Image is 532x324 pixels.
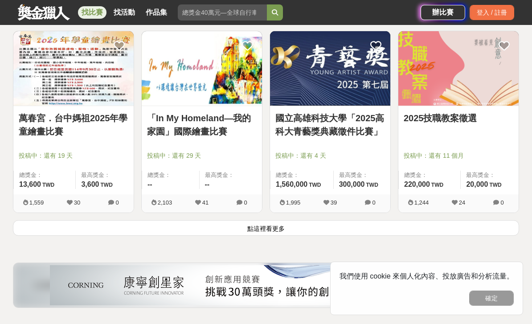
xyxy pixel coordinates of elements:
span: 0 [372,199,375,206]
span: 3,600 [81,180,99,188]
span: 最高獎金： [81,171,128,180]
span: 1,995 [286,199,301,206]
a: 作品集 [142,6,171,19]
span: 最高獎金： [466,171,513,180]
span: 2,103 [158,199,172,206]
span: TWD [489,182,501,188]
img: Cover Image [270,31,390,106]
a: 萬春宮．台中媽祖2025年學童繪畫比賽 [19,111,128,138]
span: TWD [366,182,378,188]
div: 登入 / 註冊 [470,5,514,20]
span: 總獎金： [404,171,455,180]
a: 2025技職教案徵選 [404,111,513,125]
span: TWD [42,182,54,188]
span: 投稿中：還有 11 個月 [404,151,513,160]
span: 總獎金： [276,171,328,180]
span: TWD [309,182,321,188]
span: 投稿中：還有 29 天 [147,151,257,160]
span: 投稿中：還有 4 天 [275,151,385,160]
input: 總獎金40萬元—全球自行車設計比賽 [178,4,267,21]
span: 投稿中：還有 19 天 [19,151,128,160]
a: 找活動 [110,6,139,19]
span: 總獎金： [19,171,70,180]
img: Cover Image [13,31,134,106]
span: 1,560,000 [276,180,307,188]
a: 辦比賽 [421,5,465,20]
span: 最高獎金： [339,171,385,180]
span: TWD [101,182,113,188]
span: 300,000 [339,180,365,188]
span: 總獎金： [147,171,194,180]
span: 0 [115,199,119,206]
span: 24 [459,199,465,206]
button: 點這裡看更多 [13,220,519,236]
span: TWD [431,182,443,188]
span: 13,600 [19,180,41,188]
span: 39 [331,199,337,206]
span: 20,000 [466,180,488,188]
span: 我們使用 cookie 來個人化內容、投放廣告和分析流量。 [340,272,514,280]
span: 30 [74,199,80,206]
span: -- [147,180,152,188]
img: Cover Image [398,31,519,106]
span: -- [205,180,210,188]
span: 1,559 [29,199,44,206]
button: 確定 [469,291,514,306]
img: Cover Image [142,31,262,106]
img: 26832ba5-e3c6-4c80-9a06-d1bc5d39966c.png [50,265,482,305]
span: 最高獎金： [205,171,257,180]
span: 0 [244,199,247,206]
span: 220,000 [404,180,430,188]
span: 0 [500,199,503,206]
span: 41 [202,199,209,206]
a: 找比賽 [78,6,106,19]
a: 「In My Homeland—我的家園」國際繪畫比賽 [147,111,257,138]
span: 1,244 [414,199,429,206]
a: 國立高雄科技大學「2025高科大青藝獎典藏徵件比賽」 [275,111,385,138]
